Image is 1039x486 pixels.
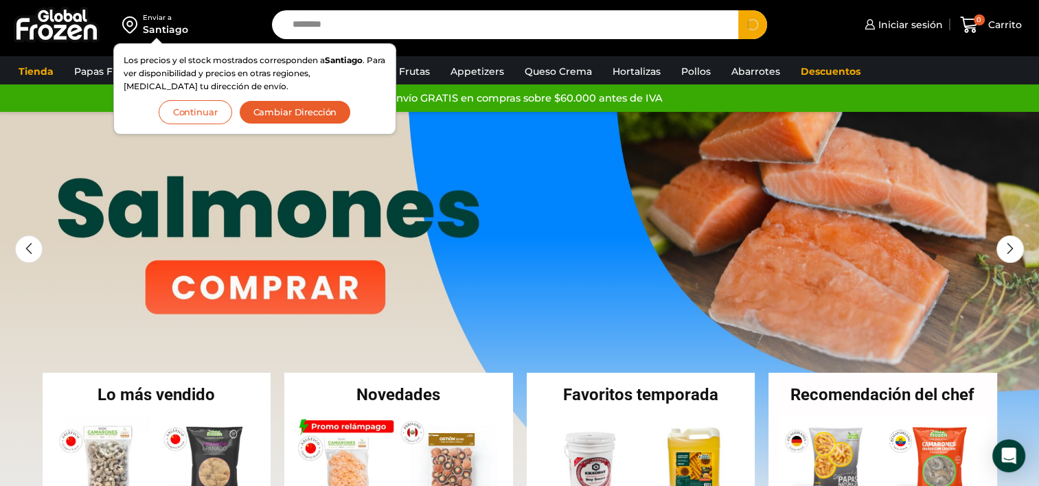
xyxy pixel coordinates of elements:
[875,18,943,32] span: Iniciar sesión
[674,58,718,84] a: Pollos
[12,58,60,84] a: Tienda
[606,58,667,84] a: Hortalizas
[974,14,985,25] span: 0
[239,100,352,124] button: Cambiar Dirección
[518,58,599,84] a: Queso Crema
[724,58,787,84] a: Abarrotes
[143,23,188,36] div: Santiago
[159,100,232,124] button: Continuar
[985,18,1022,32] span: Carrito
[122,13,143,36] img: address-field-icon.svg
[794,58,867,84] a: Descuentos
[124,54,386,93] p: Los precios y el stock mostrados corresponden a . Para ver disponibilidad y precios en otras regi...
[527,386,755,403] h2: Favoritos temporada
[325,55,363,65] strong: Santiago
[15,235,43,263] div: Previous slide
[768,386,997,403] h2: Recomendación del chef
[444,58,511,84] a: Appetizers
[861,11,943,38] a: Iniciar sesión
[43,386,271,403] h2: Lo más vendido
[957,9,1025,41] a: 0 Carrito
[284,386,513,403] h2: Novedades
[996,235,1024,263] div: Next slide
[738,10,767,39] button: Search button
[992,439,1025,472] div: Open Intercom Messenger
[67,58,141,84] a: Papas Fritas
[143,13,188,23] div: Enviar a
